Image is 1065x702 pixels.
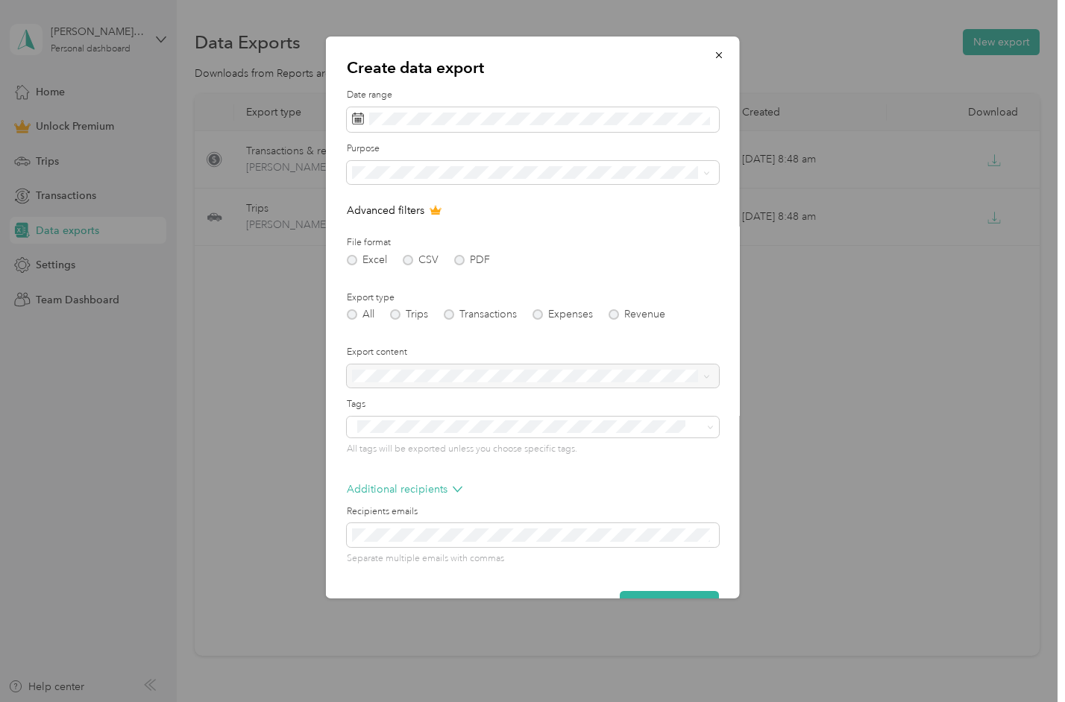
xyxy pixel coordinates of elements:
p: Separate multiple emails with commas [347,552,719,566]
label: File format [347,236,719,250]
button: Generate export [620,591,719,617]
p: Create data export [347,57,719,78]
p: Additional recipients [347,481,462,497]
label: Purpose [347,142,719,156]
label: Recipients emails [347,505,719,519]
label: Export type [347,291,719,305]
label: Tags [347,398,719,411]
label: Export content [347,346,719,359]
p: Advanced filters [347,203,719,218]
iframe: Everlance-gr Chat Button Frame [981,619,1065,702]
p: All tags will be exported unless you choose specific tags. [347,443,719,456]
label: Date range [347,89,719,102]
